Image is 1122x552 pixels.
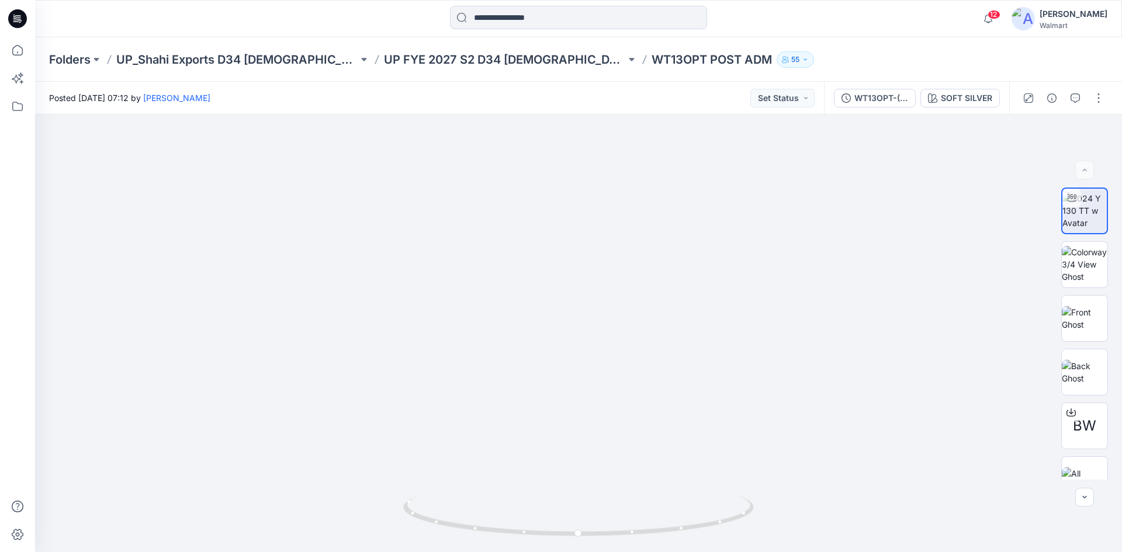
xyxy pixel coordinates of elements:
div: Walmart [1040,21,1107,30]
img: 2024 Y 130 TT w Avatar [1062,192,1107,229]
img: avatar [1012,7,1035,30]
a: [PERSON_NAME] [143,93,210,103]
img: Front Ghost [1062,306,1107,331]
button: WT13OPT-(SZ-M)-21-06-2025-AH [834,89,916,107]
button: Details [1043,89,1061,107]
img: Colorway 3/4 View Ghost [1062,246,1107,283]
span: Posted [DATE] 07:12 by [49,92,210,104]
button: 55 [777,51,814,68]
a: UP FYE 2027 S2 D34 [DEMOGRAPHIC_DATA] Woven Tops [384,51,626,68]
img: Back Ghost [1062,360,1107,384]
div: [PERSON_NAME] [1040,7,1107,21]
p: 55 [791,53,799,66]
div: WT13OPT-(SZ-M)-21-06-2025-AH [854,92,908,105]
p: WT13OPT POST ADM [652,51,772,68]
a: Folders [49,51,91,68]
span: BW [1073,415,1096,436]
img: All colorways [1062,467,1107,492]
a: UP_Shahi Exports D34 [DEMOGRAPHIC_DATA] Tops [116,51,358,68]
span: 12 [988,10,1000,19]
button: SOFT SILVER [920,89,1000,107]
div: SOFT SILVER [941,92,992,105]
